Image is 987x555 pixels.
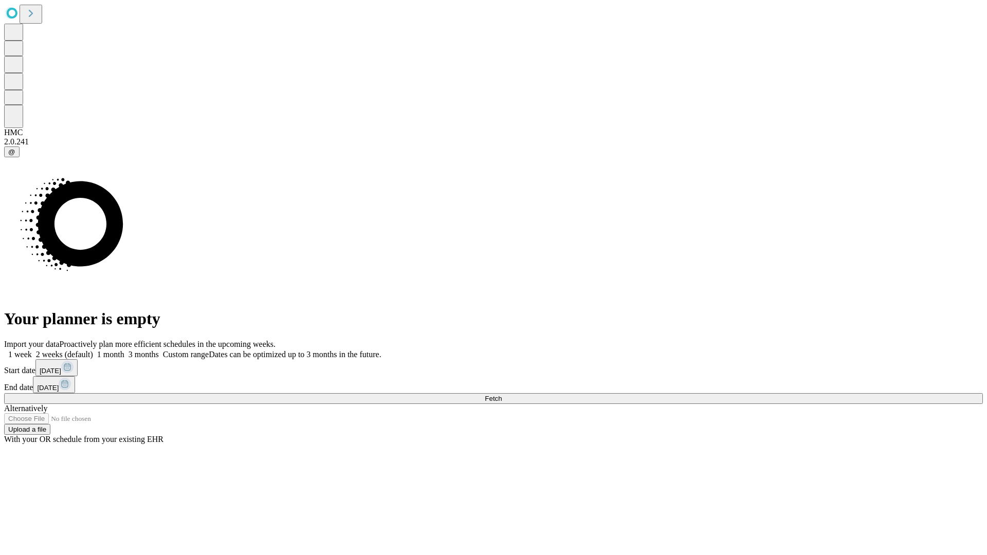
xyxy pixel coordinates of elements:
[33,376,75,393] button: [DATE]
[37,384,59,392] span: [DATE]
[4,404,47,413] span: Alternatively
[8,350,32,359] span: 1 week
[4,435,163,443] span: With your OR schedule from your existing EHR
[4,393,983,404] button: Fetch
[485,395,502,402] span: Fetch
[60,340,276,348] span: Proactively plan more efficient schedules in the upcoming weeks.
[4,376,983,393] div: End date
[4,128,983,137] div: HMC
[129,350,159,359] span: 3 months
[163,350,209,359] span: Custom range
[36,350,93,359] span: 2 weeks (default)
[4,359,983,376] div: Start date
[4,137,983,146] div: 2.0.241
[97,350,124,359] span: 1 month
[4,424,50,435] button: Upload a file
[8,148,15,156] span: @
[4,146,20,157] button: @
[35,359,78,376] button: [DATE]
[40,367,61,375] span: [DATE]
[4,340,60,348] span: Import your data
[4,309,983,328] h1: Your planner is empty
[209,350,381,359] span: Dates can be optimized up to 3 months in the future.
